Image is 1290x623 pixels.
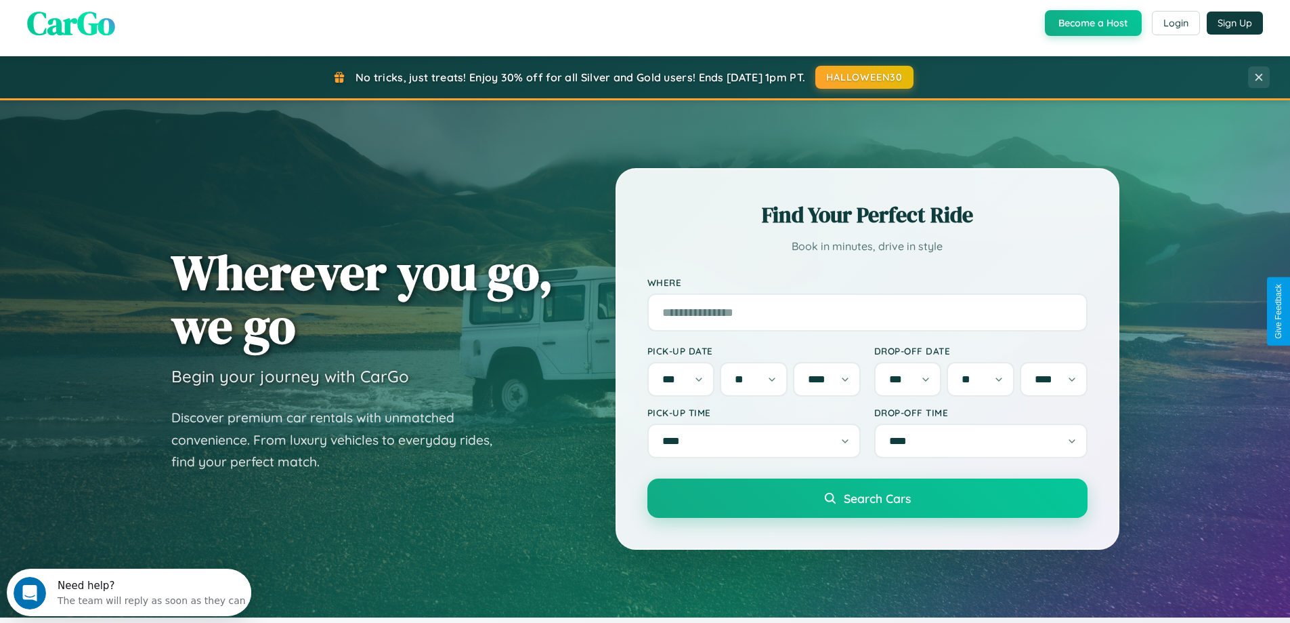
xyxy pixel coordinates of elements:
[51,22,239,37] div: The team will reply as soon as they can
[815,66,913,89] button: HALLOWEEN30
[844,491,911,506] span: Search Cars
[874,407,1088,418] label: Drop-off Time
[647,479,1088,518] button: Search Cars
[647,345,861,357] label: Pick-up Date
[647,237,1088,256] p: Book in minutes, drive in style
[14,577,46,609] iframe: Intercom live chat
[51,12,239,22] div: Need help?
[874,345,1088,357] label: Drop-off Date
[647,200,1088,230] h2: Find Your Perfect Ride
[1207,12,1263,35] button: Sign Up
[1274,284,1283,339] div: Give Feedback
[171,366,409,386] h3: Begin your journey with CarGo
[647,407,861,418] label: Pick-up Time
[356,71,805,84] span: No tricks, just treats! Enjoy 30% off for all Silver and Gold users! Ends [DATE] 1pm PT.
[1045,10,1142,36] button: Become a Host
[7,569,251,616] iframe: Intercom live chat discovery launcher
[171,407,510,473] p: Discover premium car rentals with unmatched convenience. From luxury vehicles to everyday rides, ...
[5,5,252,43] div: Open Intercom Messenger
[27,1,115,45] span: CarGo
[1152,11,1200,35] button: Login
[647,277,1088,288] label: Where
[171,245,553,353] h1: Wherever you go, we go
